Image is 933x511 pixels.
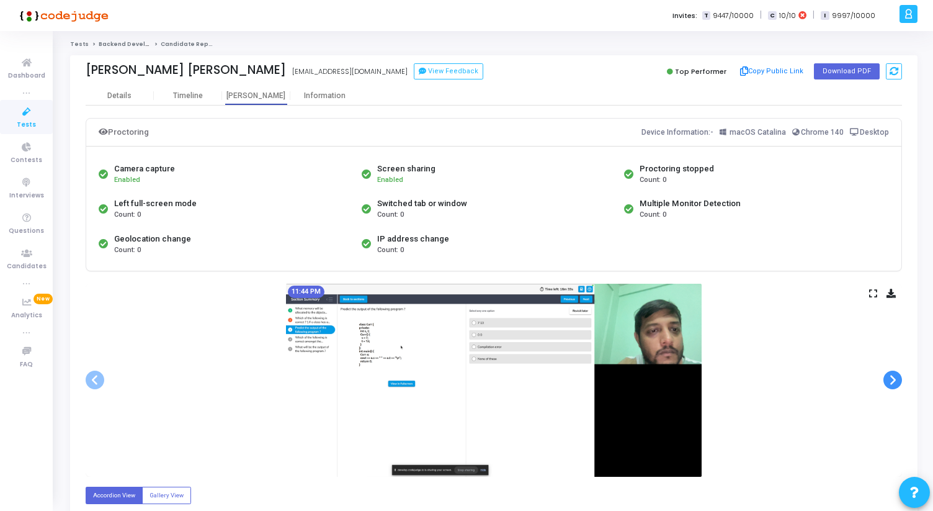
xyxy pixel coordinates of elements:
[114,245,141,256] span: Count: 0
[86,63,286,77] div: [PERSON_NAME] [PERSON_NAME]
[779,11,796,21] span: 10/10
[760,9,762,22] span: |
[377,210,404,220] span: Count: 0
[222,91,290,101] div: [PERSON_NAME]
[114,163,175,175] div: Camera capture
[730,128,786,137] span: macOS Catalina
[7,261,47,272] span: Candidates
[675,66,726,76] span: Top Performer
[20,360,33,370] span: FAQ
[292,66,408,77] div: [EMAIL_ADDRESS][DOMAIN_NAME]
[736,62,808,81] button: Copy Public Link
[377,197,467,210] div: Switched tab or window
[821,11,829,20] span: I
[114,197,197,210] div: Left full-screen mode
[99,40,184,48] a: Backend Developer (OOPS)
[173,91,203,101] div: Timeline
[11,155,42,166] span: Contests
[33,294,53,304] span: New
[70,40,89,48] a: Tests
[107,91,132,101] div: Details
[832,11,875,21] span: 9997/10000
[813,9,815,22] span: |
[641,125,890,140] div: Device Information:-
[702,11,710,20] span: T
[16,3,109,28] img: logo
[377,176,403,184] span: Enabled
[9,191,44,201] span: Interviews
[290,91,359,101] div: Information
[672,11,697,21] label: Invites:
[9,226,44,237] span: Questions
[377,245,404,256] span: Count: 0
[114,210,141,220] span: Count: 0
[142,487,191,504] label: Gallery View
[161,40,218,48] span: Candidate Report
[11,310,42,321] span: Analytics
[288,286,324,298] mat-chip: 11:44 PM
[70,40,917,48] nav: breadcrumb
[8,71,45,81] span: Dashboard
[286,284,702,477] img: screenshot-1758651278221.jpeg
[377,163,435,175] div: Screen sharing
[640,210,666,220] span: Count: 0
[713,11,754,21] span: 9447/10000
[414,63,483,79] button: View Feedback
[860,128,889,137] span: Desktop
[377,233,449,245] div: IP address change
[801,128,844,137] span: Chrome 140
[640,175,666,186] span: Count: 0
[768,11,776,20] span: C
[640,163,714,175] div: Proctoring stopped
[114,176,140,184] span: Enabled
[114,233,191,245] div: Geolocation change
[814,63,880,79] button: Download PDF
[640,197,741,210] div: Multiple Monitor Detection
[86,487,143,504] label: Accordion View
[17,120,36,130] span: Tests
[99,125,149,140] div: Proctoring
